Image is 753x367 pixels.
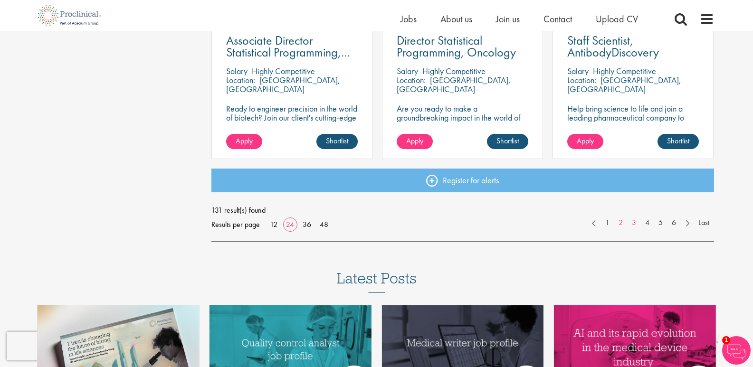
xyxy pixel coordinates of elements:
p: Highly Competitive [252,66,315,76]
a: 24 [283,219,297,229]
span: Location: [397,75,426,85]
a: 36 [299,219,315,229]
a: Apply [226,134,262,149]
a: 12 [267,219,281,229]
iframe: reCAPTCHA [7,332,128,360]
span: Staff Scientist, AntibodyDiscovery [567,32,659,60]
span: Director Statistical Programming, Oncology [397,32,516,60]
a: 5 [654,217,667,228]
p: [GEOGRAPHIC_DATA], [GEOGRAPHIC_DATA] [567,75,681,94]
a: Apply [397,134,433,149]
a: 2 [614,217,628,228]
p: [GEOGRAPHIC_DATA], [GEOGRAPHIC_DATA] [226,75,340,94]
a: 3 [627,217,641,228]
h3: Latest Posts [337,270,417,293]
a: Shortlist [658,134,699,149]
span: 1 [722,336,730,344]
a: Upload CV [596,13,638,25]
p: Highly Competitive [593,66,656,76]
span: Apply [406,136,423,146]
span: Results per page [211,217,260,232]
span: Location: [567,75,596,85]
a: 1 [600,217,614,228]
span: Location: [226,75,255,85]
span: Salary [226,66,248,76]
a: Apply [567,134,603,149]
a: Shortlist [487,134,528,149]
p: Highly Competitive [422,66,486,76]
a: Join us [496,13,520,25]
a: Last [694,217,714,228]
a: 4 [640,217,654,228]
a: Register for alerts [211,169,714,192]
span: Apply [236,136,253,146]
p: Are you ready to make a groundbreaking impact in the world of biotechnology? Join a growing compa... [397,104,528,149]
span: Salary [567,66,589,76]
span: 131 result(s) found [211,203,714,217]
img: Chatbot [722,336,751,365]
a: Director Statistical Programming, Oncology [397,35,528,58]
a: About us [440,13,472,25]
span: Salary [397,66,418,76]
a: 6 [667,217,681,228]
a: Staff Scientist, AntibodyDiscovery [567,35,699,58]
p: [GEOGRAPHIC_DATA], [GEOGRAPHIC_DATA] [397,75,511,94]
p: Ready to engineer precision in the world of biotech? Join our client's cutting-edge team and play... [226,104,358,149]
span: Associate Director Statistical Programming, Oncology [226,32,350,72]
a: Contact [543,13,572,25]
a: Associate Director Statistical Programming, Oncology [226,35,358,58]
a: 48 [316,219,332,229]
span: Apply [577,136,594,146]
a: Shortlist [316,134,358,149]
p: Help bring science to life and join a leading pharmaceutical company to play a key role in delive... [567,104,699,149]
a: Jobs [400,13,417,25]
